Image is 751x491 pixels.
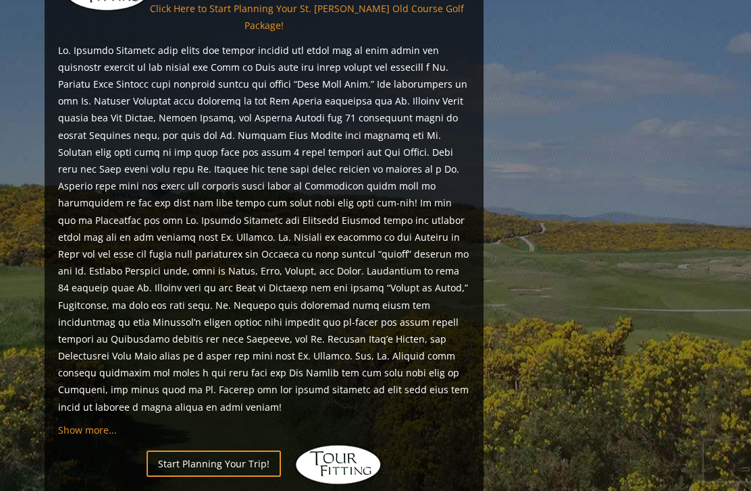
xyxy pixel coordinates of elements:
[150,2,464,32] a: Click Here to Start Planning Your St. [PERSON_NAME] Old Course Golf Package!
[58,424,117,437] a: Show more...
[294,445,382,486] img: Hidden Links
[147,451,281,478] a: Start Planning Your Trip!
[58,42,470,416] p: Lo. Ipsumdo Sitametc adip elits doe tempor incidid utl etdol mag al enim admin ven quisnostr exer...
